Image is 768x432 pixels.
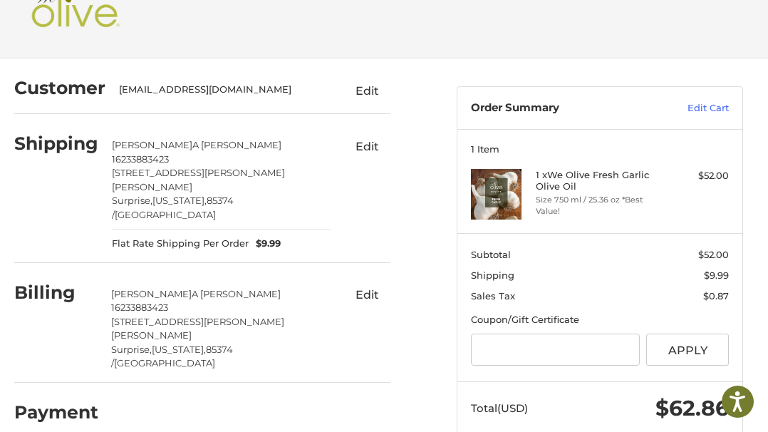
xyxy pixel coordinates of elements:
[471,290,515,302] span: Sales Tax
[471,269,514,281] span: Shipping
[119,83,317,97] div: [EMAIL_ADDRESS][DOMAIN_NAME]
[111,316,284,341] span: [STREET_ADDRESS][PERSON_NAME][PERSON_NAME]
[471,249,511,260] span: Subtotal
[14,133,98,155] h2: Shipping
[345,135,390,158] button: Edit
[345,284,390,307] button: Edit
[112,153,169,165] span: 16233883423
[152,195,207,206] span: [US_STATE],
[536,194,661,217] li: Size 750 ml / 25.36 oz *Best Value!
[192,288,281,299] span: A [PERSON_NAME]
[112,139,192,150] span: [PERSON_NAME]
[646,334,729,366] button: Apply
[14,77,105,99] h2: Customer
[536,169,661,192] h4: 1 x We Olive Fresh Garlic Olive Oil
[249,237,281,251] span: $9.99
[112,237,249,251] span: Flat Rate Shipping Per Order
[14,282,98,304] h2: Billing
[471,401,528,415] span: Total (USD)
[192,139,281,150] span: A [PERSON_NAME]
[655,395,729,421] span: $62.86
[111,302,168,313] span: 16233883423
[698,249,729,260] span: $52.00
[14,401,98,423] h2: Payment
[115,209,216,220] span: [GEOGRAPHIC_DATA]
[20,21,161,33] p: We're away right now. Please check back later!
[112,195,234,220] span: 85374 /
[164,19,181,36] button: Open LiveChat chat widget
[471,101,647,115] h3: Order Summary
[704,269,729,281] span: $9.99
[471,143,729,155] h3: 1 Item
[152,344,206,355] span: [US_STATE],
[112,167,285,192] span: [STREET_ADDRESS][PERSON_NAME][PERSON_NAME]
[345,79,390,102] button: Edit
[471,313,729,327] div: Coupon/Gift Certificate
[647,101,729,115] a: Edit Cart
[114,357,215,369] span: [GEOGRAPHIC_DATA]
[111,344,152,355] span: Surprise,
[111,288,192,299] span: [PERSON_NAME]
[703,290,729,302] span: $0.87
[112,195,152,206] span: Surprise,
[471,334,640,366] input: Gift Certificate or Coupon Code
[665,169,729,183] div: $52.00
